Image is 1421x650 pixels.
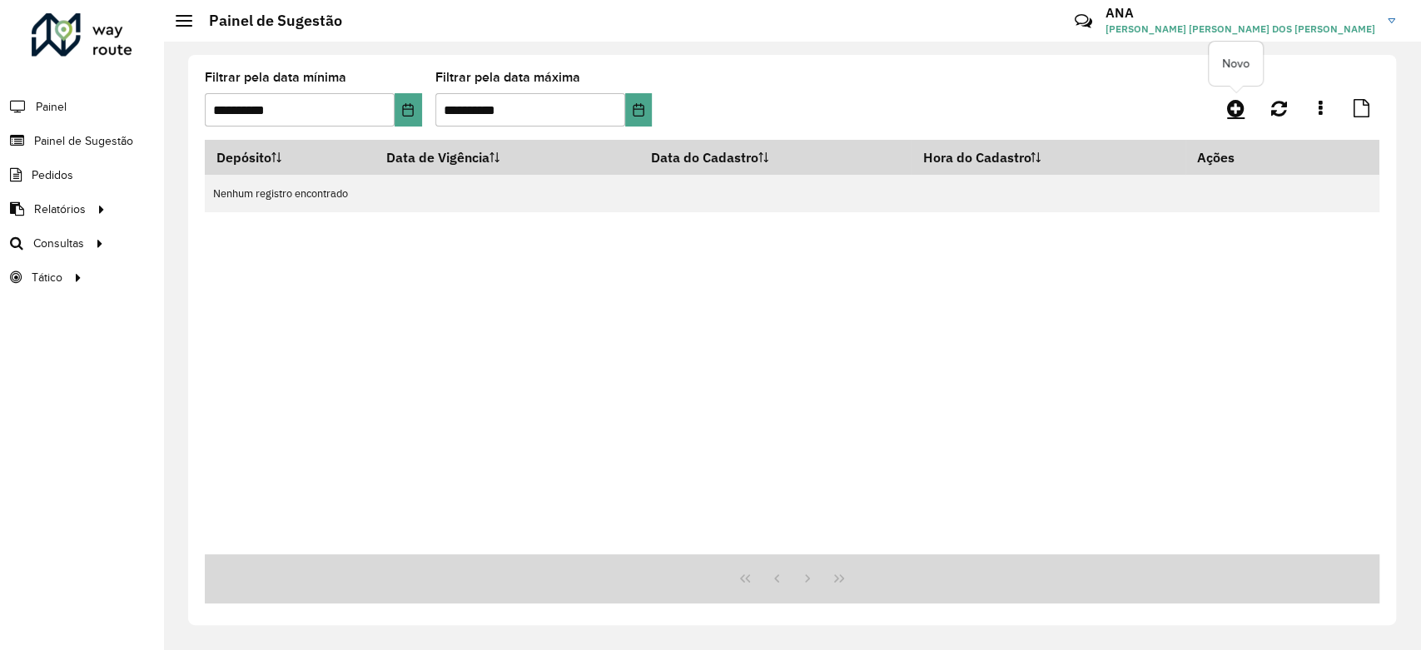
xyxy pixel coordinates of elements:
th: Ações [1185,140,1285,175]
th: Data de Vigência [375,140,639,175]
th: Depósito [205,140,375,175]
a: Contato Rápido [1066,3,1101,39]
th: Hora do Cadastro [912,140,1185,175]
span: Consultas [33,235,84,252]
span: [PERSON_NAME] [PERSON_NAME] DOS [PERSON_NAME] [1105,22,1375,37]
div: Novo [1209,42,1263,86]
h3: ANA [1105,5,1375,21]
span: Pedidos [32,166,73,184]
td: Nenhum registro encontrado [205,175,1379,212]
span: Painel de Sugestão [34,132,133,150]
button: Choose Date [395,93,422,127]
span: Relatórios [34,201,86,218]
label: Filtrar pela data mínima [205,67,346,87]
th: Data do Cadastro [639,140,912,175]
label: Filtrar pela data máxima [435,67,580,87]
button: Choose Date [625,93,653,127]
span: Tático [32,269,62,286]
h2: Painel de Sugestão [192,12,342,30]
span: Painel [36,98,67,116]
